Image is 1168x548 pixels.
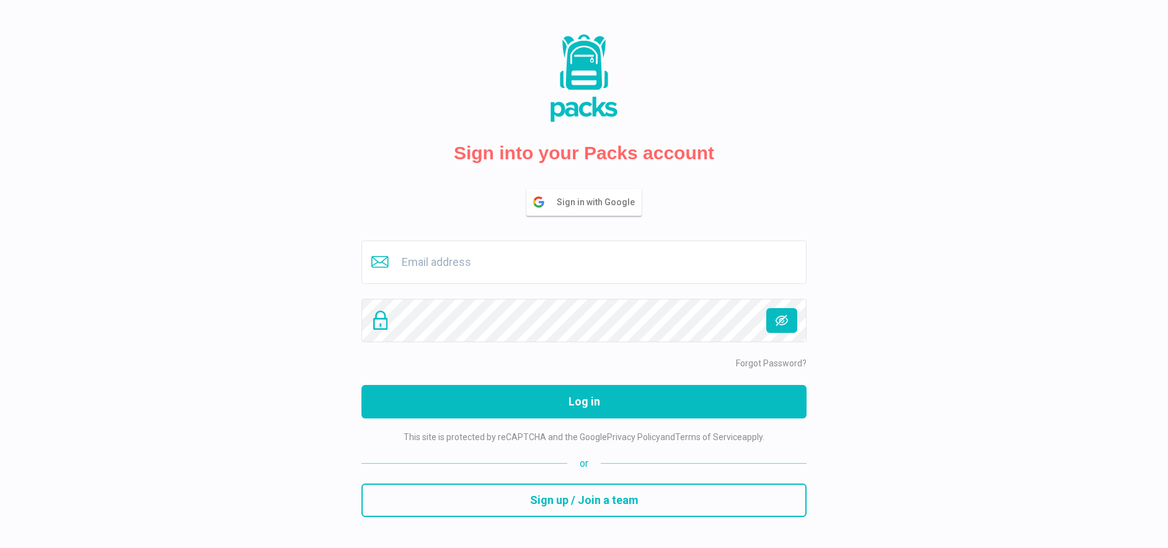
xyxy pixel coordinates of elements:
h2: Sign into your Packs account [454,142,714,164]
span: or [567,456,601,471]
p: This site is protected by reCAPTCHA and the Google and apply. [404,431,764,444]
a: Terms of Service [675,432,742,442]
button: Sign up / Join a team [361,484,807,517]
button: Log in [361,385,807,418]
a: Forgot Password? [736,358,807,368]
a: Privacy Policy [607,432,660,442]
input: Email address [361,241,807,284]
span: Sign in with Google [557,190,641,215]
button: Sign in with Google [526,189,642,216]
img: Packs Logo [522,32,646,125]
